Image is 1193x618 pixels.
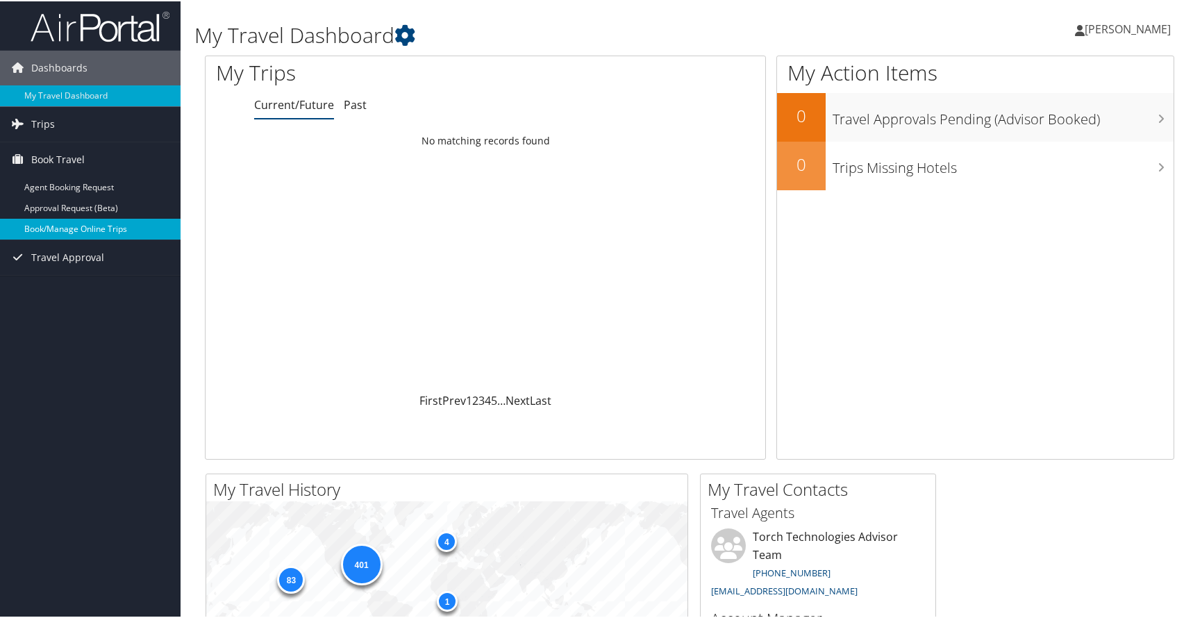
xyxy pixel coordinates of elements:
div: 1 [437,590,458,610]
h3: Travel Approvals Pending (Advisor Booked) [833,101,1174,128]
div: 4 [436,530,457,551]
span: Trips [31,106,55,140]
div: 401 [340,542,382,584]
a: 3 [478,392,485,407]
h1: My Travel Dashboard [194,19,855,49]
h2: 0 [777,151,826,175]
a: Prev [442,392,466,407]
a: Past [344,96,367,111]
a: 0Travel Approvals Pending (Advisor Booked) [777,92,1174,140]
img: airportal-logo.png [31,9,169,42]
span: … [497,392,506,407]
span: Travel Approval [31,239,104,274]
h3: Trips Missing Hotels [833,150,1174,176]
li: Torch Technologies Advisor Team [704,527,932,601]
a: [EMAIL_ADDRESS][DOMAIN_NAME] [711,583,858,596]
a: Next [506,392,530,407]
a: First [419,392,442,407]
a: 0Trips Missing Hotels [777,140,1174,189]
a: 5 [491,392,497,407]
div: 83 [277,565,305,592]
a: [PERSON_NAME] [1075,7,1185,49]
span: [PERSON_NAME] [1085,20,1171,35]
a: Last [530,392,551,407]
a: Current/Future [254,96,334,111]
h3: Travel Agents [711,502,925,521]
a: 4 [485,392,491,407]
td: No matching records found [206,127,765,152]
a: [PHONE_NUMBER] [753,565,831,578]
span: Dashboards [31,49,87,84]
h1: My Action Items [777,57,1174,86]
span: Book Travel [31,141,85,176]
a: 1 [466,392,472,407]
h2: My Travel History [213,476,687,500]
h2: 0 [777,103,826,126]
h1: My Trips [216,57,522,86]
a: 2 [472,392,478,407]
h2: My Travel Contacts [708,476,935,500]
